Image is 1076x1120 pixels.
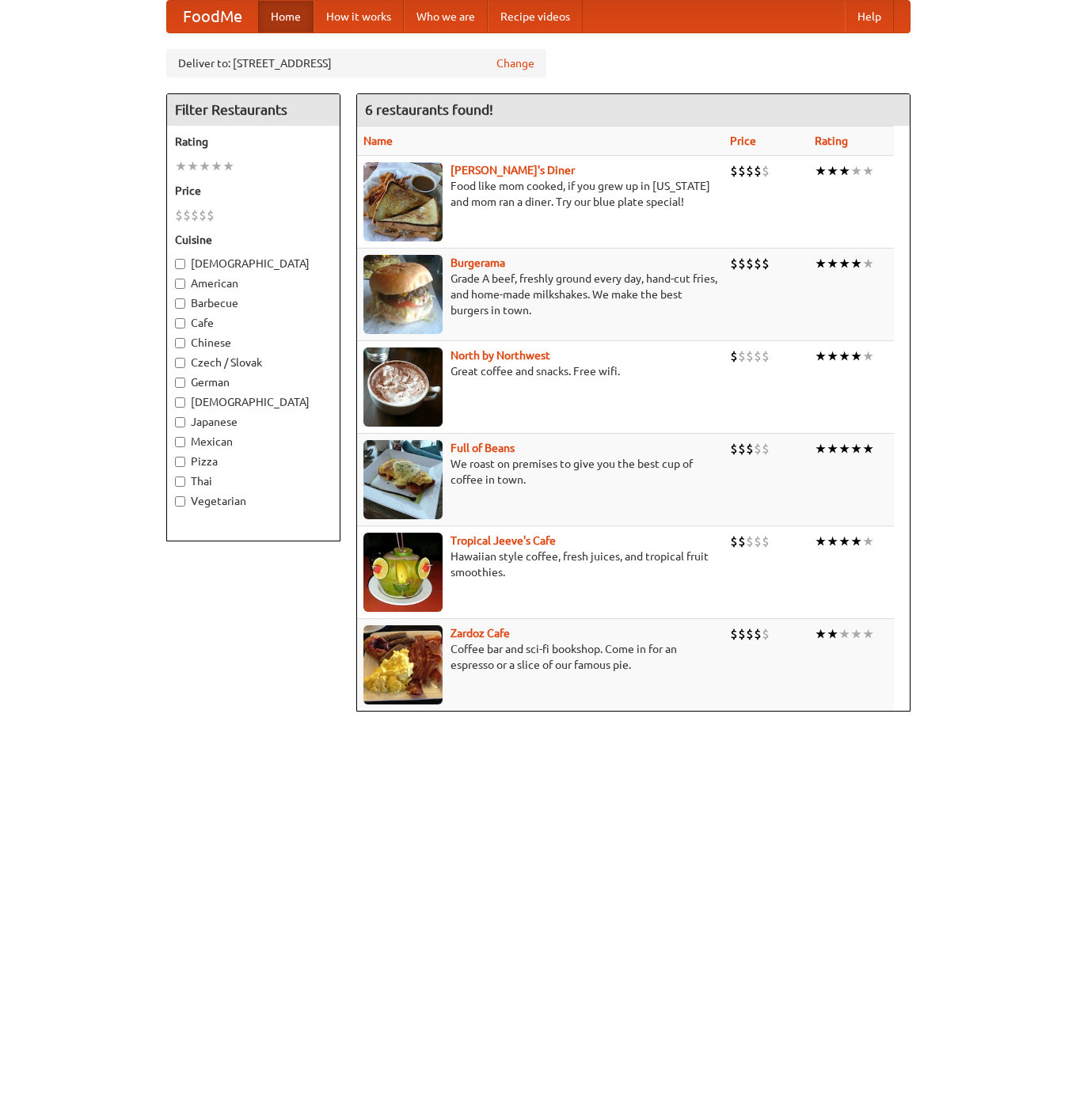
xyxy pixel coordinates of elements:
[175,374,332,390] label: German
[754,162,762,180] li: $
[175,338,185,348] input: Chinese
[363,456,717,488] p: We roast on premises to give you the best cup of coffee in town.
[815,533,827,550] li: ★
[838,440,850,457] li: ★
[175,279,185,289] input: American
[175,298,185,309] input: Barbecue
[730,162,738,180] li: $
[175,457,185,467] input: Pizza
[175,355,332,370] label: Czech / Slovak
[183,207,191,224] li: $
[862,162,874,180] li: ★
[167,94,340,126] h4: Filter Restaurants
[838,625,850,643] li: ★
[175,315,332,331] label: Cafe
[827,625,838,643] li: ★
[827,162,838,180] li: ★
[363,549,717,580] p: Hawaiian style coffee, fresh juices, and tropical fruit smoothies.
[850,347,862,365] li: ★
[738,347,746,365] li: $
[815,135,848,147] a: Rating
[175,259,185,269] input: [DEMOGRAPHIC_DATA]
[175,496,185,507] input: Vegetarian
[730,255,738,272] li: $
[451,256,505,269] a: Burgerama
[363,162,443,241] img: sallys.jpg
[850,255,862,272] li: ★
[738,440,746,457] li: $
[363,625,443,704] img: zardoz.jpg
[258,1,314,32] a: Home
[363,135,393,147] a: Name
[738,162,746,180] li: $
[815,625,827,643] li: ★
[363,271,717,318] p: Grade A beef, freshly ground every day, hand-cut fries, and home-made milkshakes. We make the bes...
[175,134,332,150] h5: Rating
[363,440,443,519] img: beans.jpg
[166,49,546,78] div: Deliver to: [STREET_ADDRESS]
[827,255,838,272] li: ★
[730,440,738,457] li: $
[451,534,556,547] a: Tropical Jeeve's Cafe
[175,437,185,447] input: Mexican
[746,533,754,550] li: $
[363,641,717,673] p: Coffee bar and sci-fi bookshop. Come in for an espresso or a slice of our famous pie.
[451,627,510,640] b: Zardoz Cafe
[730,347,738,365] li: $
[175,417,185,427] input: Japanese
[222,158,234,175] li: ★
[404,1,488,32] a: Who we are
[175,473,332,489] label: Thai
[738,625,746,643] li: $
[175,207,183,224] li: $
[175,158,187,175] li: ★
[167,1,258,32] a: FoodMe
[175,414,332,430] label: Japanese
[838,533,850,550] li: ★
[862,625,874,643] li: ★
[850,625,862,643] li: ★
[838,162,850,180] li: ★
[862,533,874,550] li: ★
[207,207,215,224] li: $
[762,162,770,180] li: $
[754,533,762,550] li: $
[850,162,862,180] li: ★
[175,378,185,388] input: German
[175,256,332,271] label: [DEMOGRAPHIC_DATA]
[175,394,332,410] label: [DEMOGRAPHIC_DATA]
[815,162,827,180] li: ★
[175,232,332,248] h5: Cuisine
[738,533,746,550] li: $
[862,347,874,365] li: ★
[754,440,762,457] li: $
[175,318,185,328] input: Cafe
[451,442,515,454] a: Full of Beans
[827,440,838,457] li: ★
[762,625,770,643] li: $
[451,349,550,362] b: North by Northwest
[746,347,754,365] li: $
[754,625,762,643] li: $
[363,363,717,379] p: Great coffee and snacks. Free wifi.
[175,476,185,487] input: Thai
[850,533,862,550] li: ★
[746,162,754,180] li: $
[762,533,770,550] li: $
[363,347,443,427] img: north.jpg
[365,102,493,117] ng-pluralize: 6 restaurants found!
[762,255,770,272] li: $
[838,347,850,365] li: ★
[862,440,874,457] li: ★
[363,533,443,612] img: jeeves.jpg
[314,1,404,32] a: How it works
[175,295,332,311] label: Barbecue
[451,164,575,177] b: [PERSON_NAME]'s Diner
[845,1,894,32] a: Help
[827,533,838,550] li: ★
[199,158,211,175] li: ★
[199,207,207,224] li: $
[746,255,754,272] li: $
